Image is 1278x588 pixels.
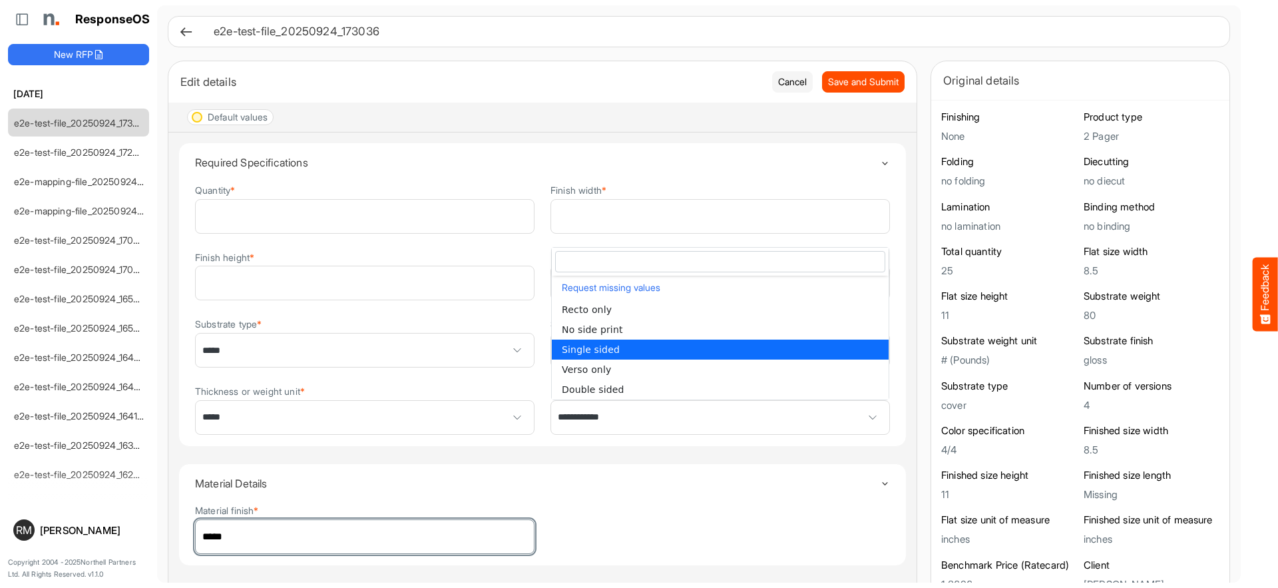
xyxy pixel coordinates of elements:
h6: Color specification [941,424,1077,438]
h5: Missing [1084,489,1219,500]
h6: [DATE] [8,87,149,101]
h5: no folding [941,175,1077,186]
div: Default values [208,113,268,122]
a: e2e-test-file_20250924_164137 [14,410,148,422]
p: Copyright 2004 - 2025 Northell Partners Ltd. All Rights Reserved. v 1.1.0 [8,557,149,580]
button: Feedback [1253,257,1278,331]
div: [PERSON_NAME] [40,525,144,535]
h5: gloss [1084,354,1219,366]
h6: Finished size width [1084,424,1219,438]
h1: ResponseOS [75,13,150,27]
label: Thickness or weight unit [195,386,305,396]
label: Material finish [195,505,259,515]
h5: no diecut [1084,175,1219,186]
h6: Substrate weight unit [941,334,1077,348]
h6: Binding method [1084,200,1219,214]
h5: 4/4 [941,444,1077,455]
div: dropdownlist [551,247,889,400]
h6: Lamination [941,200,1077,214]
h6: Flat size width [1084,245,1219,258]
button: New RFP [8,44,149,65]
h6: Finished size length [1084,469,1219,482]
input: dropdownlistfilter [556,252,885,272]
h6: Diecutting [1084,155,1219,168]
button: Request missing values [558,279,882,296]
h6: Flat size unit of measure [941,513,1077,527]
h6: Benchmark Price (Ratecard) [941,559,1077,572]
a: e2e-test-file_20250924_170558 [14,234,150,246]
h6: Folding [941,155,1077,168]
div: Edit details [180,73,762,91]
h5: no binding [1084,220,1219,232]
h6: Total quantity [941,245,1077,258]
h6: Substrate finish [1084,334,1219,348]
span: No side print [562,324,623,335]
span: Double sided [562,384,624,395]
h5: 80 [1084,310,1219,321]
div: Original details [943,71,1217,90]
img: Northell [37,6,63,33]
h5: 25 [941,265,1077,276]
summary: Toggle content [195,464,890,503]
summary: Toggle content [195,143,890,182]
label: Printed sides [550,386,611,396]
a: e2e-test-file_20250924_165023 [14,322,150,334]
a: e2e-test-file_20250924_164712 [14,352,148,363]
span: Verso only [562,364,611,375]
label: Substrate thickness or weight [550,319,682,329]
h5: 8.5 [1084,265,1219,276]
a: e2e-mapping-file_20250924_172830 [14,176,170,187]
h6: Substrate type [941,380,1077,393]
h5: 2 Pager [1084,131,1219,142]
label: Finish width [550,185,606,195]
h4: Required Specifications [195,156,880,168]
h5: # (Pounds) [941,354,1077,366]
h5: no lamination [941,220,1077,232]
h6: Finished size height [941,469,1077,482]
h6: Number of versions [1084,380,1219,393]
h6: Finished size unit of measure [1084,513,1219,527]
label: Unit of measure [550,252,624,262]
h6: Client [1084,559,1219,572]
h6: Product type [1084,111,1219,124]
h5: 4 [1084,400,1219,411]
h6: Finishing [941,111,1077,124]
label: Substrate type [195,319,262,329]
a: e2e-test-file_20250924_164246 [14,381,151,392]
label: Finish height [195,252,254,262]
h5: 11 [941,310,1077,321]
button: Cancel [772,71,813,93]
span: Save and Submit [828,75,899,89]
h6: e2e-test-file_20250924_173036 [214,26,1208,37]
h6: Flat size height [941,290,1077,303]
a: e2e-test-file_20250924_172913 [14,147,147,158]
a: e2e-test-file_20250924_173036 [14,117,150,129]
span: Recto only [562,304,612,315]
a: e2e-test-file_20250924_163739 [14,440,149,451]
ul: popup [552,300,889,400]
h5: cover [941,400,1077,411]
label: Quantity [195,185,235,195]
button: Save and Submit Progress [822,71,905,93]
h5: inches [941,533,1077,545]
a: e2e-test-file_20250924_170436 [14,264,150,275]
span: RM [16,525,32,535]
h5: None [941,131,1077,142]
span: Single sided [562,344,620,355]
h6: Substrate weight [1084,290,1219,303]
a: e2e-test-file_20250924_162904 [14,469,151,480]
a: e2e-test-file_20250924_165507 [14,293,150,304]
h5: inches [1084,533,1219,545]
h5: 11 [941,489,1077,500]
h4: Material Details [195,477,880,489]
a: e2e-mapping-file_20250924_172435 [14,205,170,216]
h5: 8.5 [1084,444,1219,455]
